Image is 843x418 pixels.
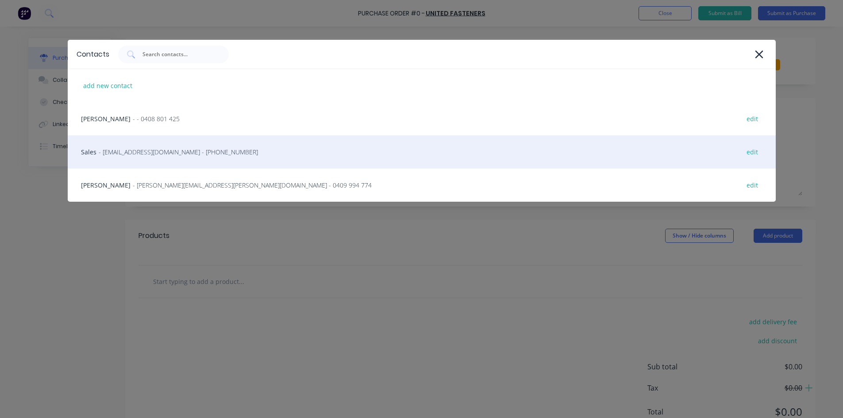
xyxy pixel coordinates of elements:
span: - [PERSON_NAME][EMAIL_ADDRESS][PERSON_NAME][DOMAIN_NAME] - 0409 994 774 [133,180,372,190]
div: edit [742,112,762,126]
div: add new contact [79,79,137,92]
div: edit [742,145,762,159]
div: Sales [68,135,776,169]
input: Search contacts... [142,50,215,59]
div: [PERSON_NAME] [68,169,776,202]
div: [PERSON_NAME] [68,102,776,135]
div: edit [742,178,762,192]
span: - - 0408 801 425 [133,114,180,123]
div: Contacts [77,49,109,60]
span: - [EMAIL_ADDRESS][DOMAIN_NAME] - [PHONE_NUMBER] [99,147,258,157]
